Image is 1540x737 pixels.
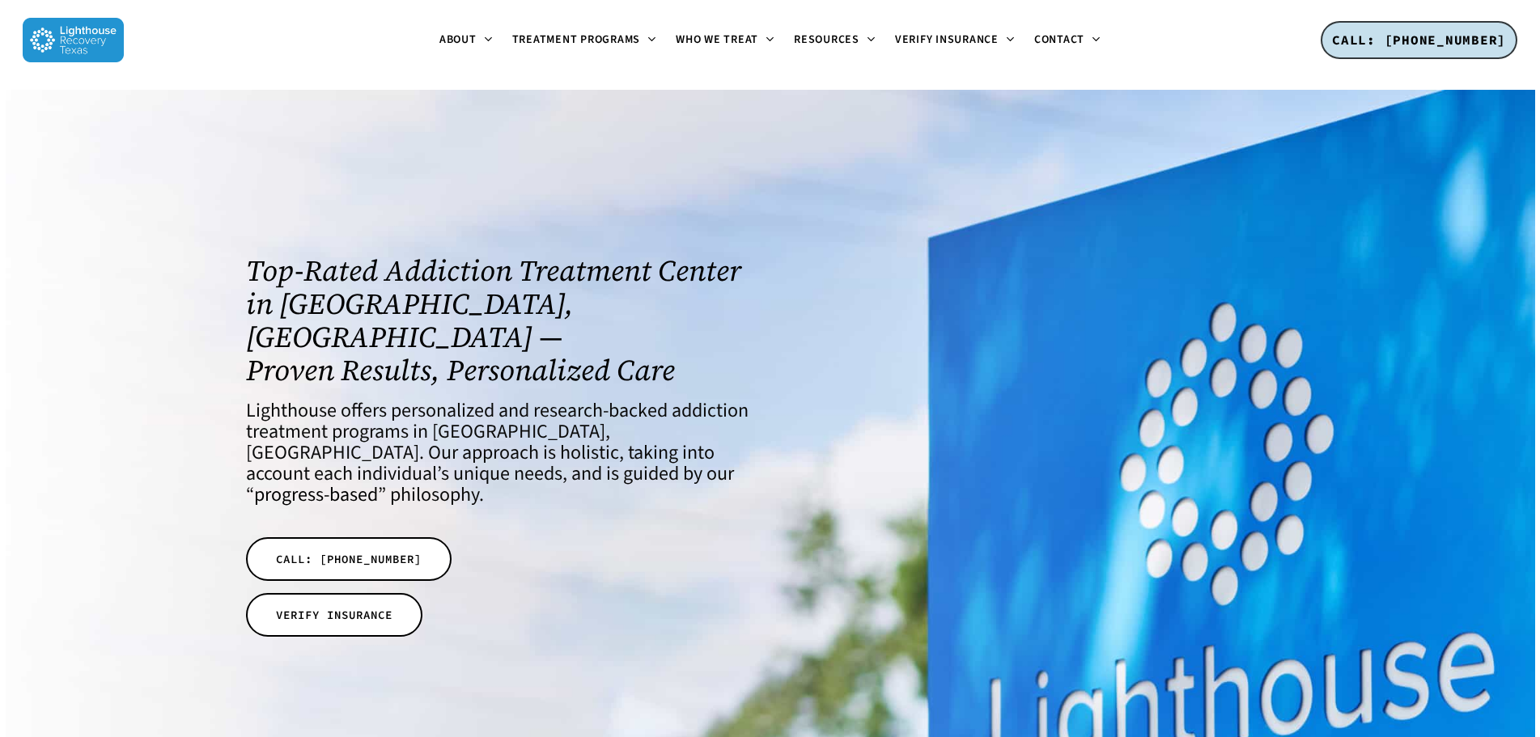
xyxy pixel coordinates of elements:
[276,551,422,567] span: CALL: [PHONE_NUMBER]
[23,18,124,62] img: Lighthouse Recovery Texas
[246,400,749,506] h4: Lighthouse offers personalized and research-backed addiction treatment programs in [GEOGRAPHIC_DA...
[1025,34,1110,47] a: Contact
[1321,21,1517,60] a: CALL: [PHONE_NUMBER]
[784,34,885,47] a: Resources
[246,254,749,387] h1: Top-Rated Addiction Treatment Center in [GEOGRAPHIC_DATA], [GEOGRAPHIC_DATA] — Proven Results, Pe...
[885,34,1025,47] a: Verify Insurance
[895,32,999,48] span: Verify Insurance
[430,34,503,47] a: About
[254,481,378,509] a: progress-based
[1332,32,1506,48] span: CALL: [PHONE_NUMBER]
[794,32,859,48] span: Resources
[512,32,641,48] span: Treatment Programs
[439,32,477,48] span: About
[246,537,452,581] a: CALL: [PHONE_NUMBER]
[676,32,758,48] span: Who We Treat
[276,607,392,623] span: VERIFY INSURANCE
[503,34,667,47] a: Treatment Programs
[666,34,784,47] a: Who We Treat
[246,593,422,637] a: VERIFY INSURANCE
[1034,32,1084,48] span: Contact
